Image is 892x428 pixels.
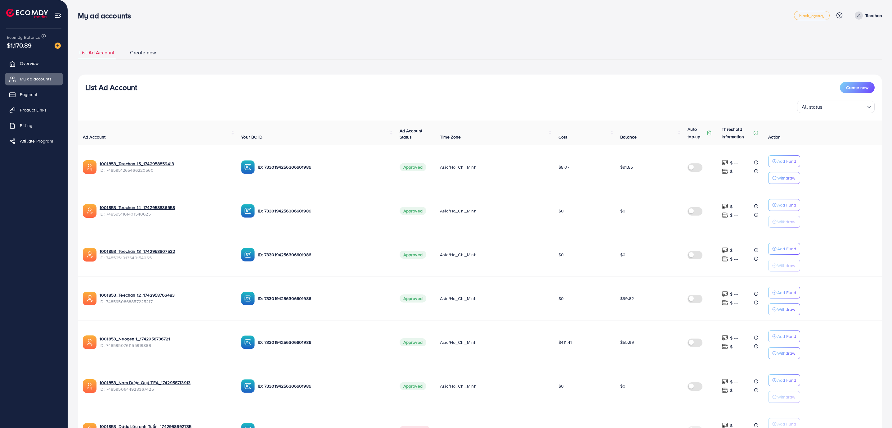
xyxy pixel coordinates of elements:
p: $ --- [730,378,738,385]
img: top-up amount [722,247,728,253]
button: Add Fund [768,287,800,298]
button: Add Fund [768,330,800,342]
button: Withdraw [768,303,800,315]
button: Create new [840,82,875,93]
p: $ --- [730,255,738,263]
h3: My ad accounts [78,11,136,20]
iframe: Chat [866,400,887,423]
a: black_agency [794,11,830,20]
img: top-up amount [722,378,728,385]
span: ID: 7485950644923367425 [100,386,231,392]
img: top-up amount [722,256,728,262]
span: My ad accounts [20,76,52,82]
span: Cost [558,134,567,140]
span: $0 [620,208,625,214]
a: Overview [5,57,63,70]
span: $55.99 [620,339,634,345]
span: Ecomdy Balance [7,34,40,40]
span: ID: 7485951013649154065 [100,255,231,261]
span: ID: 7485951265466220560 [100,167,231,173]
img: ic-ads-acc.e4c84228.svg [83,335,96,349]
span: $0 [620,383,625,389]
div: <span class='underline'>1001853_Neogen 1_1742958736721</span></br>7485950761155919889 [100,336,231,348]
a: Affiliate Program [5,135,63,147]
span: Balance [620,134,637,140]
p: Add Fund [777,333,796,340]
p: Add Fund [777,420,796,428]
img: ic-ba-acc.ded83a64.svg [241,160,255,174]
span: Approved [400,338,426,346]
p: Add Fund [777,201,796,209]
div: <span class='underline'>1001853_Teechan 14_1742958836958</span></br>7485951161401540625 [100,204,231,217]
button: Add Fund [768,243,800,255]
input: Search for option [824,101,865,112]
a: 1001853_Teechan 13_1742958807532 [100,248,231,254]
img: ic-ba-acc.ded83a64.svg [241,248,255,262]
button: Add Fund [768,374,800,386]
p: Withdraw [777,218,795,225]
span: Time Zone [440,134,461,140]
div: <span class='underline'>1001853_Nam Dược Quý TEA_1742958713913</span></br>7485950644923367425 [100,380,231,392]
span: Product Links [20,107,47,113]
p: $ --- [730,299,738,307]
img: ic-ads-acc.e4c84228.svg [83,248,96,262]
span: $411.41 [558,339,572,345]
img: ic-ads-acc.e4c84228.svg [83,204,96,218]
span: Approved [400,251,426,259]
button: Withdraw [768,216,800,228]
a: 1001853_Teechan 15_1742958859413 [100,161,231,167]
p: Add Fund [777,376,796,384]
p: ID: 7330194256306601986 [258,382,389,390]
img: ic-ba-acc.ded83a64.svg [241,379,255,393]
p: $ --- [730,247,738,254]
p: $ --- [730,159,738,166]
span: Billing [20,122,32,129]
span: $0 [558,383,564,389]
a: logo [6,9,48,18]
p: $ --- [730,168,738,175]
img: top-up amount [722,299,728,306]
p: $ --- [730,343,738,350]
button: Add Fund [768,199,800,211]
img: ic-ads-acc.e4c84228.svg [83,160,96,174]
p: ID: 7330194256306601986 [258,295,389,302]
span: All status [800,102,824,112]
img: top-up amount [722,343,728,350]
a: 1001853_Nam Dược Quý TEA_1742958713913 [100,380,231,386]
img: top-up amount [722,291,728,297]
p: ID: 7330194256306601986 [258,207,389,215]
span: Asia/Ho_Chi_Minh [440,295,477,302]
img: top-up amount [722,168,728,175]
a: 1001853_Teechan 14_1742958836958 [100,204,231,211]
div: Search for option [797,101,875,113]
span: Payment [20,91,37,98]
span: Asia/Ho_Chi_Minh [440,339,477,345]
button: Withdraw [768,260,800,271]
button: Withdraw [768,391,800,403]
p: Teechan [865,12,882,19]
p: Withdraw [777,349,795,357]
img: ic-ba-acc.ded83a64.svg [241,204,255,218]
span: Asia/Ho_Chi_Minh [440,164,477,170]
span: Create new [130,49,156,56]
span: Your BC ID [241,134,262,140]
span: ID: 7485950868857225217 [100,298,231,305]
span: Ad Account [83,134,106,140]
p: ID: 7330194256306601986 [258,163,389,171]
p: Add Fund [777,289,796,296]
span: black_agency [799,14,824,18]
p: $ --- [730,212,738,219]
span: $0 [558,208,564,214]
img: top-up amount [722,159,728,166]
h3: List Ad Account [85,83,137,92]
img: top-up amount [722,203,728,210]
span: Action [768,134,781,140]
p: ID: 7330194256306601986 [258,339,389,346]
div: <span class='underline'>1001853_Teechan 12_1742958766483</span></br>7485950868857225217 [100,292,231,305]
p: Add Fund [777,157,796,165]
img: ic-ads-acc.e4c84228.svg [83,292,96,305]
span: Approved [400,207,426,215]
span: List Ad Account [79,49,114,56]
a: Product Links [5,104,63,116]
a: Billing [5,119,63,132]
